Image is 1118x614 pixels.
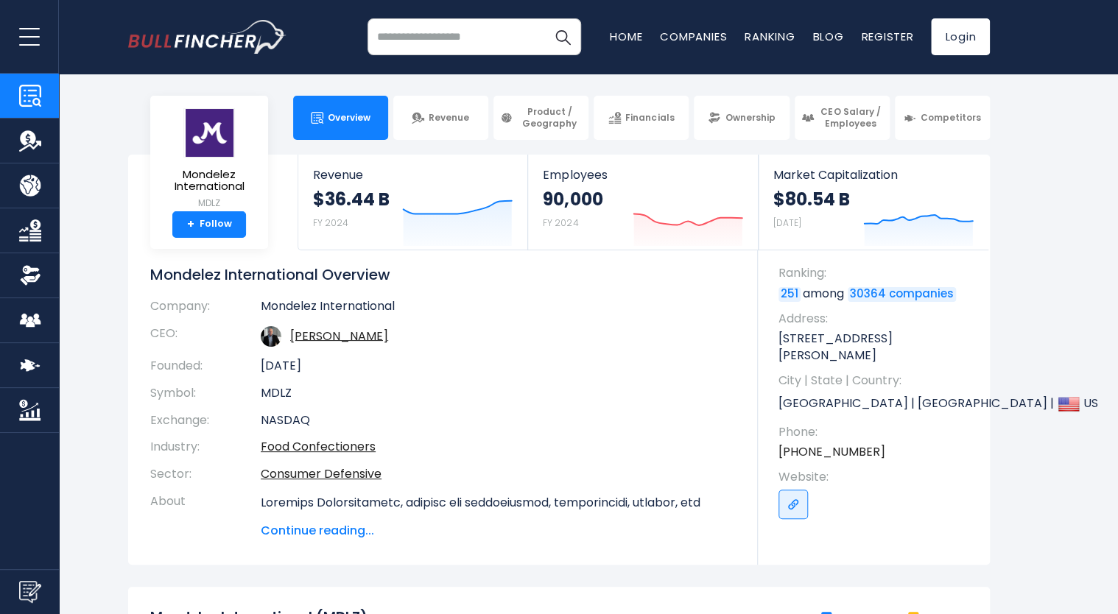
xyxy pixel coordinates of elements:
a: Competitors [895,96,990,140]
span: Address: [778,311,975,327]
span: Phone: [778,424,975,440]
td: NASDAQ [261,407,736,434]
a: Blog [812,29,843,44]
a: Employees 90,000 FY 2024 [528,155,757,250]
td: [DATE] [261,353,736,380]
a: Financials [594,96,689,140]
a: Product / Geography [493,96,588,140]
span: CEO Salary / Employees [818,106,883,129]
a: Companies [660,29,727,44]
th: Exchange: [150,407,261,434]
span: City | State | Country: [778,373,975,389]
a: Food Confectioners [261,438,376,455]
strong: 90,000 [543,188,602,211]
img: bullfincher logo [128,20,286,54]
p: [STREET_ADDRESS][PERSON_NAME] [778,331,975,364]
span: Competitors [921,112,981,124]
p: among [778,286,975,302]
strong: $80.54 B [773,188,850,211]
span: Product / Geography [517,106,582,129]
small: MDLZ [162,197,256,210]
button: Search [544,18,581,55]
span: Mondelez International [162,169,256,193]
a: Consumer Defensive [261,465,382,482]
a: Mondelez International MDLZ [161,107,257,211]
strong: + [187,218,194,231]
a: 30364 companies [848,287,956,302]
span: Ownership [725,112,775,124]
a: Market Capitalization $80.54 B [DATE] [759,155,988,250]
small: FY 2024 [313,216,348,229]
span: Revenue [429,112,469,124]
th: Symbol: [150,380,261,407]
small: [DATE] [773,216,801,229]
small: FY 2024 [543,216,578,229]
span: Financials [625,112,674,124]
a: Login [931,18,990,55]
img: Ownership [19,264,41,286]
a: [PHONE_NUMBER] [778,444,885,460]
a: Home [610,29,642,44]
th: Founded: [150,353,261,380]
a: Register [861,29,913,44]
a: Go to homepage [128,20,286,54]
th: Company: [150,299,261,320]
strong: $36.44 B [313,188,390,211]
h1: Mondelez International Overview [150,265,736,284]
th: About [150,488,261,540]
span: Ranking: [778,265,975,281]
a: 251 [778,287,801,302]
span: Employees [543,168,742,182]
a: Revenue $36.44 B FY 2024 [298,155,527,250]
a: Revenue [393,96,488,140]
span: Revenue [313,168,513,182]
td: MDLZ [261,380,736,407]
a: CEO Salary / Employees [795,96,890,140]
td: Mondelez International [261,299,736,320]
a: +Follow [172,211,246,238]
th: Sector: [150,461,261,488]
a: Ownership [694,96,789,140]
img: dirk-van-de-put.jpg [261,326,281,347]
a: ceo [290,327,388,344]
a: Go to link [778,490,808,519]
a: Overview [293,96,388,140]
a: Ranking [745,29,795,44]
span: Website: [778,469,975,485]
span: Overview [328,112,370,124]
span: Market Capitalization [773,168,974,182]
span: Continue reading... [261,522,736,540]
th: CEO: [150,320,261,353]
p: [GEOGRAPHIC_DATA] | [GEOGRAPHIC_DATA] | US [778,393,975,415]
th: Industry: [150,434,261,461]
